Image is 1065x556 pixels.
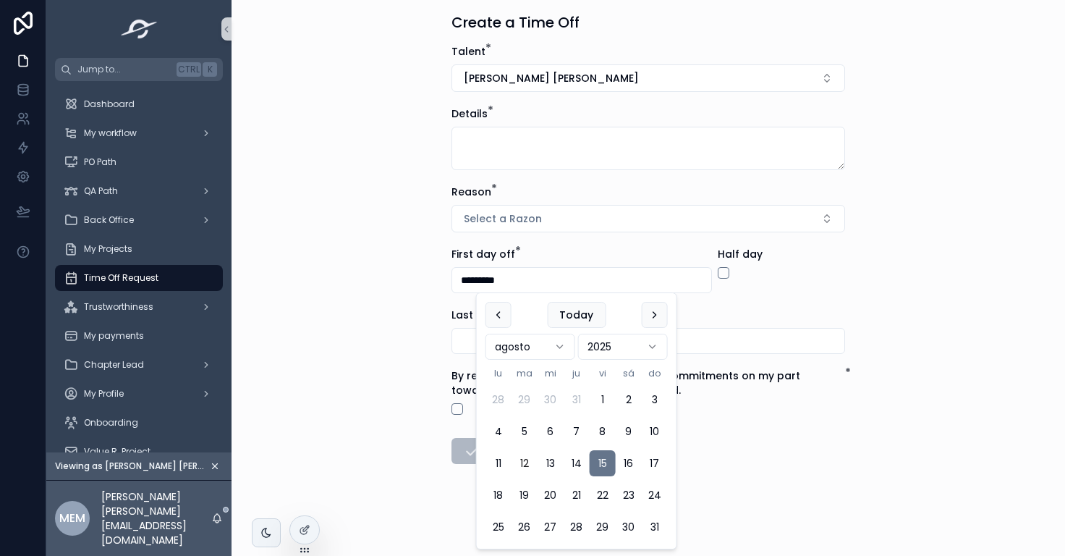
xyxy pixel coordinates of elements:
[512,366,538,381] th: martes
[590,450,616,476] button: viernes, 15 de agosto de 2025, selected
[512,514,538,540] button: martes, 26 de agosto de 2025
[547,302,606,328] button: Today
[485,514,512,540] button: lunes, 25 de agosto de 2025
[55,439,223,465] a: Value R. Project
[616,514,642,540] button: sábado, 30 de agosto de 2025
[564,450,590,476] button: jueves, 14 de agosto de 2025
[84,359,144,371] span: Chapter Lead
[55,460,207,472] span: Viewing as [PERSON_NAME] [PERSON_NAME]
[451,185,491,199] span: Reason
[538,514,564,540] button: miércoles, 27 de agosto de 2025
[55,91,223,117] a: Dashboard
[564,366,590,381] th: jueves
[642,450,668,476] button: domingo, 17 de agosto de 2025
[55,410,223,436] a: Onboarding
[55,352,223,378] a: Chapter Lead
[84,272,158,284] span: Time Off Request
[485,450,512,476] button: lunes, 11 de agosto de 2025
[451,64,845,92] button: Select Button
[84,243,132,255] span: My Projects
[55,178,223,204] a: QA Path
[451,106,488,121] span: Details
[464,71,639,85] span: [PERSON_NAME] [PERSON_NAME]
[55,323,223,349] a: My payments
[538,482,564,508] button: miércoles, 20 de agosto de 2025
[564,387,590,413] button: jueves, 31 de julio de 2025
[485,366,668,540] table: agosto 2025
[101,489,211,547] p: [PERSON_NAME] [PERSON_NAME] [EMAIL_ADDRESS][DOMAIN_NAME]
[616,366,642,381] th: sábado
[55,149,223,175] a: PO Path
[538,418,564,445] button: miércoles, 6 de agosto de 2025
[451,308,515,322] span: Last day off
[642,366,668,381] th: domingo
[451,44,485,59] span: Talent
[84,127,137,139] span: My workflow
[485,418,512,445] button: lunes, 4 de agosto de 2025
[116,17,162,41] img: App logo
[485,387,512,413] button: lunes, 28 de julio de 2025
[616,387,642,413] button: sábado, 2 de agosto de 2025
[55,294,223,320] a: Trustworthiness
[55,58,223,81] button: Jump to...CtrlK
[451,368,800,397] span: By requesting this vacation I affirm that commitments on my part towards clients or POs will not ...
[84,446,150,458] span: Value R. Project
[538,450,564,476] button: miércoles, 13 de agosto de 2025
[538,387,564,413] button: miércoles, 30 de julio de 2025
[55,381,223,407] a: My Profile
[616,418,642,445] button: sábado, 9 de agosto de 2025
[512,418,538,445] button: martes, 5 de agosto de 2025
[616,450,642,476] button: sábado, 16 de agosto de 2025
[59,510,85,527] span: MEm
[84,98,135,110] span: Dashboard
[642,514,668,540] button: domingo, 31 de agosto de 2025
[642,387,668,413] button: domingo, 3 de agosto de 2025
[564,418,590,445] button: jueves, 7 de agosto de 2025
[590,482,616,508] button: viernes, 22 de agosto de 2025
[55,265,223,291] a: Time Off Request
[84,185,118,197] span: QA Path
[590,418,616,445] button: viernes, 8 de agosto de 2025
[512,482,538,508] button: martes, 19 de agosto de 2025
[84,388,124,400] span: My Profile
[55,236,223,262] a: My Projects
[77,64,171,75] span: Jump to...
[177,62,201,77] span: Ctrl
[512,387,538,413] button: martes, 29 de julio de 2025
[84,301,153,313] span: Trustworthiness
[451,247,515,261] span: First day off
[642,482,668,508] button: domingo, 24 de agosto de 2025
[451,205,845,232] button: Select Button
[718,247,763,261] span: Half day
[642,418,668,445] button: domingo, 10 de agosto de 2025
[84,156,116,168] span: PO Path
[485,482,512,508] button: lunes, 18 de agosto de 2025
[84,417,138,429] span: Onboarding
[451,12,580,33] h1: Create a Time Off
[590,366,616,381] th: viernes
[616,482,642,508] button: sábado, 23 de agosto de 2025
[564,514,590,540] button: jueves, 28 de agosto de 2025
[84,330,144,342] span: My payments
[1,69,27,96] iframe: Spotlight
[55,120,223,146] a: My workflow
[204,64,216,75] span: K
[564,482,590,508] button: jueves, 21 de agosto de 2025
[485,366,512,381] th: lunes
[590,387,616,413] button: viernes, 1 de agosto de 2025
[538,366,564,381] th: miércoles
[84,214,134,226] span: Back Office
[512,450,538,476] button: Today, martes, 12 de agosto de 2025
[590,514,616,540] button: viernes, 29 de agosto de 2025
[55,207,223,233] a: Back Office
[464,211,542,226] span: Select a Razon
[46,81,232,452] div: scrollable content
